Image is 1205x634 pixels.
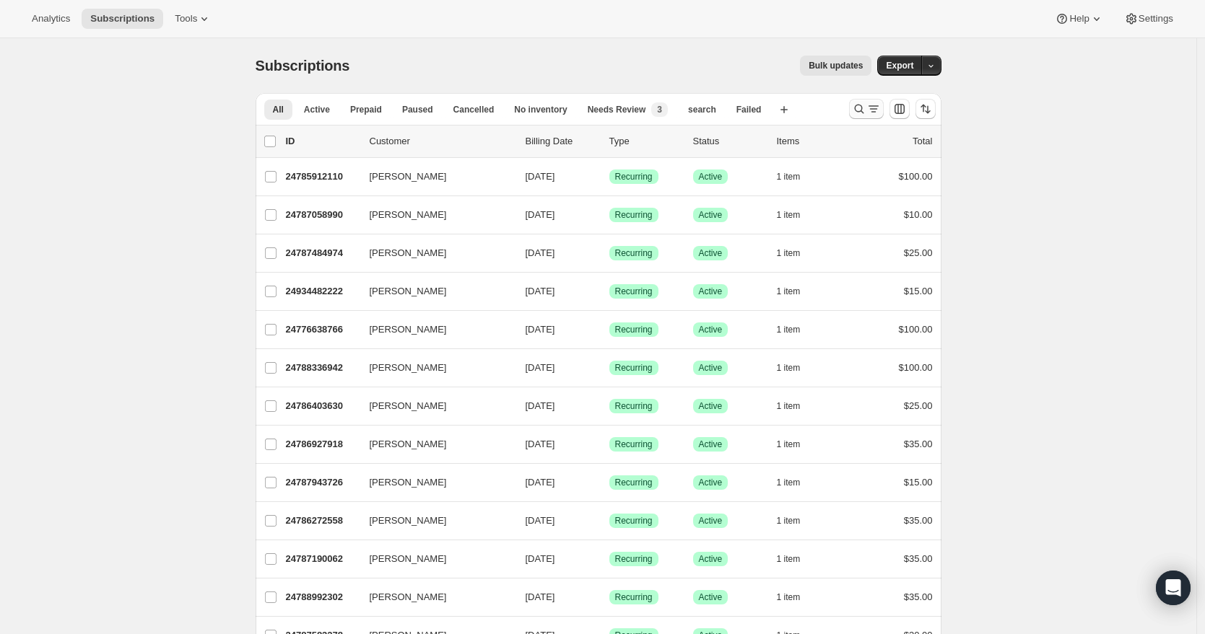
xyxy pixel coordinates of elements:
[777,549,817,569] button: 1 item
[699,171,723,182] span: Active
[361,471,505,494] button: [PERSON_NAME]
[777,358,817,378] button: 1 item
[615,515,653,527] span: Recurring
[526,439,555,449] span: [DATE]
[370,208,447,222] span: [PERSON_NAME]
[615,400,653,412] span: Recurring
[361,242,505,265] button: [PERSON_NAME]
[286,243,933,263] div: 24787484974[PERSON_NAME][DATE]SuccessRecurringSuccessActive1 item$25.00
[904,209,933,220] span: $10.00
[615,477,653,488] span: Recurring
[777,587,817,607] button: 1 item
[777,511,817,531] button: 1 item
[777,247,801,259] span: 1 item
[526,515,555,526] span: [DATE]
[286,587,933,607] div: 24788992302[PERSON_NAME][DATE]SuccessRecurringSuccessActive1 item$35.00
[777,171,801,182] span: 1 item
[588,104,646,115] span: Needs Review
[286,472,933,493] div: 24787943726[PERSON_NAME][DATE]SuccessRecurringSuccessActive1 item$15.00
[615,553,653,565] span: Recurring
[777,553,801,565] span: 1 item
[699,286,723,297] span: Active
[286,361,358,375] p: 24788336942
[777,591,801,603] span: 1 item
[370,437,447,452] span: [PERSON_NAME]
[615,439,653,450] span: Recurring
[777,472,817,493] button: 1 item
[286,358,933,378] div: 24788336942[PERSON_NAME][DATE]SuccessRecurringSuccessActive1 item$100.00
[526,134,598,149] p: Billing Date
[773,100,796,120] button: Create new view
[370,169,447,184] span: [PERSON_NAME]
[361,433,505,456] button: [PERSON_NAME]
[402,104,433,115] span: Paused
[286,281,933,301] div: 24934482222[PERSON_NAME][DATE]SuccessRecurringSuccessActive1 item$15.00
[370,361,447,375] span: [PERSON_NAME]
[904,591,933,602] span: $35.00
[777,439,801,450] span: 1 item
[286,552,358,566] p: 24787190062
[699,515,723,527] span: Active
[699,362,723,374] span: Active
[453,104,495,115] span: Cancelled
[615,171,653,182] span: Recurring
[699,209,723,221] span: Active
[699,400,723,412] span: Active
[904,439,933,449] span: $35.00
[777,515,801,527] span: 1 item
[699,324,723,335] span: Active
[615,591,653,603] span: Recurring
[370,475,447,490] span: [PERSON_NAME]
[526,324,555,335] span: [DATE]
[877,56,922,76] button: Export
[1156,571,1191,605] div: Open Intercom Messenger
[256,58,350,74] span: Subscriptions
[699,553,723,565] span: Active
[904,247,933,258] span: $25.00
[526,553,555,564] span: [DATE]
[777,167,817,187] button: 1 item
[286,205,933,225] div: 24787058990[PERSON_NAME][DATE]SuccessRecurringSuccessActive1 item$10.00
[286,475,358,490] p: 24787943726
[899,171,933,182] span: $100.00
[286,167,933,187] div: 24785912110[PERSON_NAME][DATE]SuccessRecurringSuccessActive1 item$100.00
[615,209,653,221] span: Recurring
[526,247,555,258] span: [DATE]
[609,134,682,149] div: Type
[361,395,505,418] button: [PERSON_NAME]
[777,434,817,454] button: 1 item
[514,104,567,115] span: No inventory
[736,104,762,115] span: Failed
[82,9,163,29] button: Subscriptions
[777,477,801,488] span: 1 item
[370,322,447,337] span: [PERSON_NAME]
[904,553,933,564] span: $35.00
[657,104,662,115] span: 3
[800,56,871,76] button: Bulk updates
[899,362,933,373] span: $100.00
[899,324,933,335] span: $100.00
[370,134,514,149] p: Customer
[361,165,505,188] button: [PERSON_NAME]
[904,400,933,411] span: $25.00
[699,247,723,259] span: Active
[361,586,505,609] button: [PERSON_NAME]
[1115,9,1182,29] button: Settings
[286,208,358,222] p: 24787058990
[913,134,932,149] p: Total
[777,286,801,297] span: 1 item
[809,60,863,71] span: Bulk updates
[699,477,723,488] span: Active
[286,322,358,337] p: 24776638766
[286,434,933,454] div: 24786927918[PERSON_NAME][DATE]SuccessRecurringSuccessActive1 item$35.00
[526,400,555,411] span: [DATE]
[32,13,70,25] span: Analytics
[699,439,723,450] span: Active
[777,205,817,225] button: 1 item
[1046,9,1112,29] button: Help
[777,243,817,263] button: 1 item
[370,552,447,566] span: [PERSON_NAME]
[361,547,505,571] button: [PERSON_NAME]
[350,104,382,115] span: Prepaid
[904,477,933,488] span: $15.00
